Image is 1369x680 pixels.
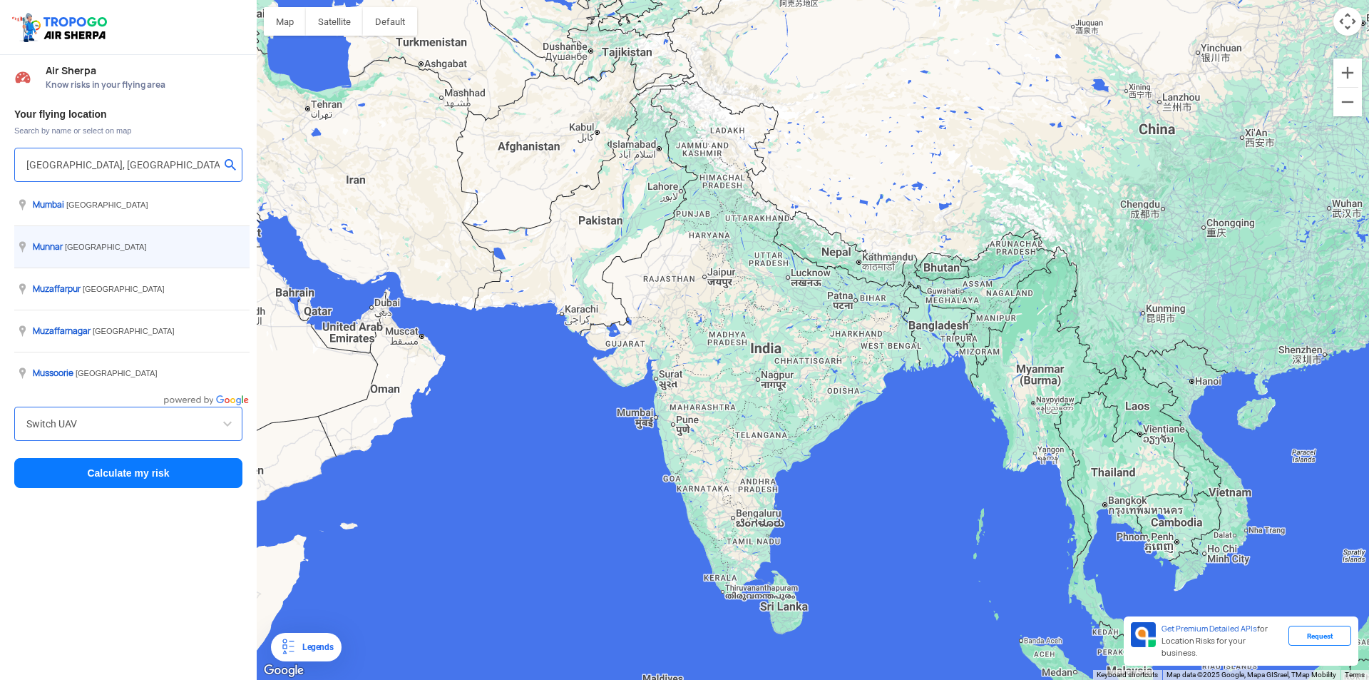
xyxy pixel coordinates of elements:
img: ic_tgdronemaps.svg [11,11,112,44]
img: Legends [280,639,297,656]
span: Mu [33,283,45,295]
span: mbai [33,199,66,210]
span: Know risks in your flying area [46,79,242,91]
div: for Location Risks for your business. [1156,622,1288,660]
span: [GEOGRAPHIC_DATA] [65,243,147,251]
img: Premium APIs [1131,622,1156,647]
button: Zoom in [1333,59,1362,87]
span: [GEOGRAPHIC_DATA] [76,369,158,377]
input: Search your flying location [26,156,220,173]
span: Mu [33,199,45,210]
button: Zoom out [1333,88,1362,116]
div: Request [1288,626,1351,646]
a: Terms [1345,671,1365,679]
span: [GEOGRAPHIC_DATA] [93,327,175,335]
span: [GEOGRAPHIC_DATA] [66,201,148,209]
span: Get Premium Detailed APIs [1162,624,1257,634]
span: Mu [33,367,45,379]
span: zaffarpur [33,283,83,295]
img: Risk Scores [14,68,31,86]
div: Legends [297,639,333,656]
span: Mu [33,325,45,337]
span: nnar [33,241,65,253]
span: ssoorie [33,367,76,379]
span: Air Sherpa [46,65,242,76]
span: Search by name or select on map [14,125,242,136]
span: Mu [33,241,45,253]
img: Google [260,661,307,680]
span: [GEOGRAPHIC_DATA] [83,285,165,293]
h3: Your flying location [14,109,242,119]
input: Search by name or Brand [26,415,230,432]
button: Show street map [264,7,306,36]
button: Show satellite imagery [306,7,363,36]
span: zaffarnagar [33,325,93,337]
a: Open this area in Google Maps (opens a new window) [260,661,307,680]
button: Map camera controls [1333,7,1362,36]
button: Keyboard shortcuts [1097,670,1158,680]
span: Map data ©2025 Google, Mapa GISrael, TMap Mobility [1167,671,1336,679]
button: Calculate my risk [14,458,242,488]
